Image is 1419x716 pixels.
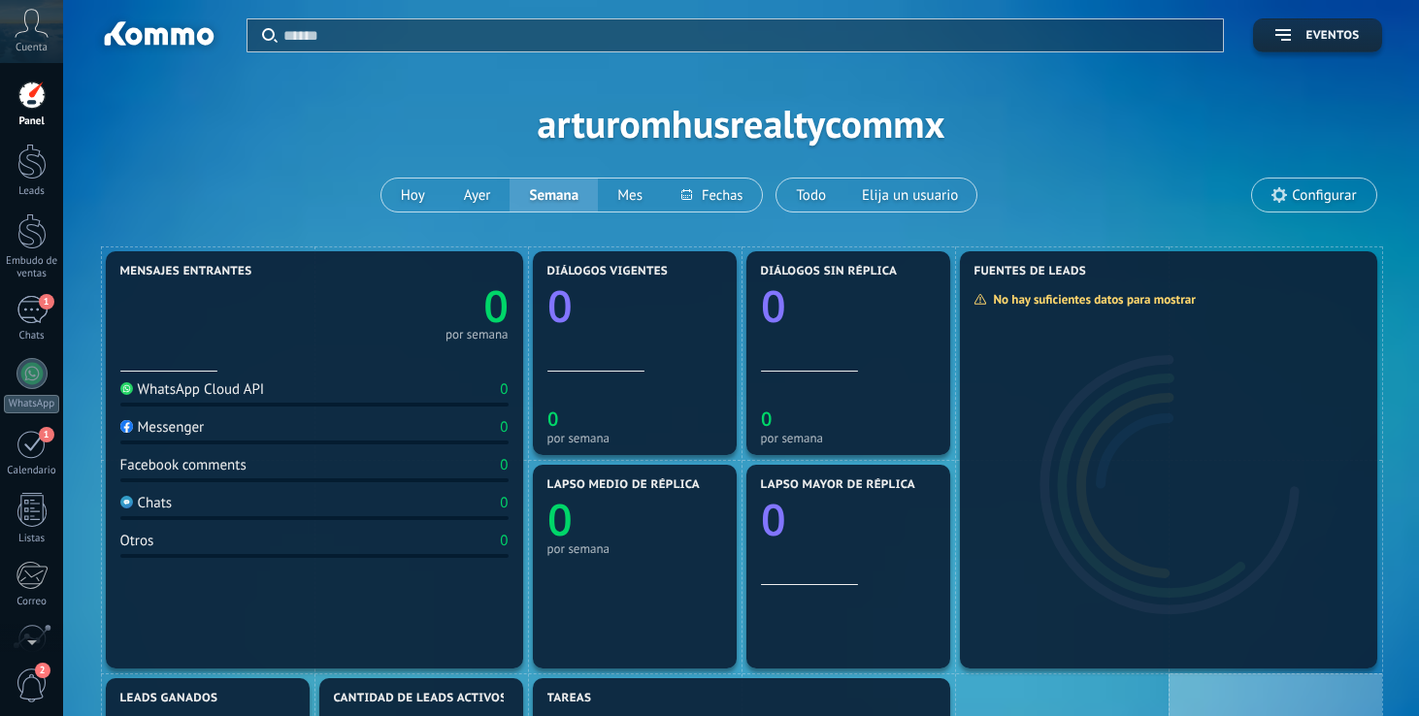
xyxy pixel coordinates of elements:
span: Cantidad de leads activos [334,692,508,705]
span: Lapso medio de réplica [547,478,701,492]
img: Messenger [120,420,133,433]
div: 0 [500,456,508,474]
img: WhatsApp Cloud API [120,382,133,395]
div: WhatsApp [4,395,59,413]
div: por semana [761,431,936,445]
span: Eventos [1305,29,1359,43]
span: Diálogos vigentes [547,265,669,278]
span: Elija un usuario [858,182,962,209]
span: Cuenta [16,42,48,54]
div: Listas [4,533,60,545]
img: Chats [120,496,133,508]
div: por semana [547,431,722,445]
div: por semana [547,541,722,556]
a: 0 [314,277,509,336]
div: Facebook comments [120,456,247,474]
text: 0 [483,277,509,336]
div: Embudo de ventas [4,255,60,280]
text: 0 [761,277,786,336]
button: Hoy [381,179,445,212]
div: 0 [500,380,508,399]
button: Elija un usuario [845,179,976,212]
text: 0 [547,490,573,549]
button: Mes [598,179,662,212]
span: 1 [39,427,54,442]
div: WhatsApp Cloud API [120,380,265,399]
div: Chats [4,330,60,342]
div: 0 [500,532,508,550]
div: 0 [500,494,508,512]
button: Fechas [662,179,762,212]
text: 0 [761,406,772,432]
div: Messenger [120,418,205,437]
span: Tareas [547,692,592,705]
div: Calendario [4,465,60,477]
button: Semana [510,179,598,212]
div: Otros [120,532,154,550]
span: Fuentes de leads [974,265,1087,278]
div: por semana [445,330,509,340]
text: 0 [547,406,558,432]
text: 0 [547,277,573,336]
button: Eventos [1253,18,1381,52]
span: Leads ganados [120,692,218,705]
div: Panel [4,115,60,128]
span: Mensajes entrantes [120,265,252,278]
span: 1 [39,294,54,309]
span: Configurar [1292,187,1356,204]
div: Correo [4,596,60,608]
div: 0 [500,418,508,437]
span: Lapso mayor de réplica [761,478,915,492]
span: 2 [35,663,50,678]
div: Chats [120,494,173,512]
div: Leads [4,185,60,198]
text: 0 [761,490,786,549]
div: No hay suficientes datos para mostrar [973,291,1209,308]
button: Ayer [445,179,511,212]
button: Todo [776,179,845,212]
span: Diálogos sin réplica [761,265,898,278]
